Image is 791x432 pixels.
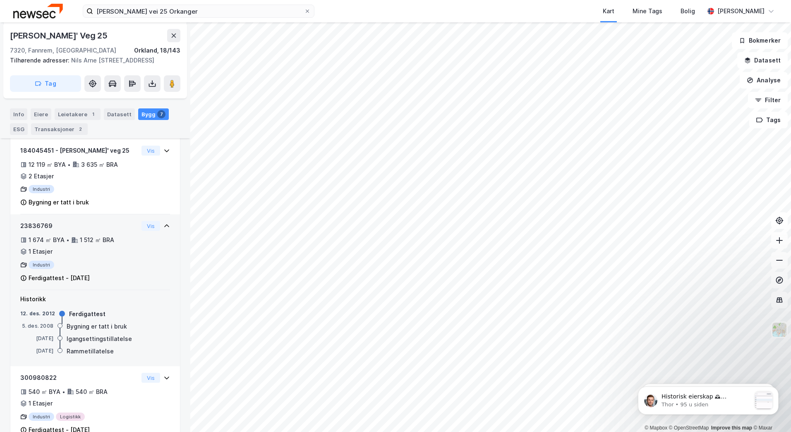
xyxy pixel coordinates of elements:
div: Orkland, 18/143 [134,46,180,55]
div: Ferdigattest - [DATE] [29,273,90,283]
div: [DATE] [20,347,53,355]
button: Vis [141,146,160,156]
div: Datasett [104,108,135,120]
div: Bolig [681,6,695,16]
div: Ferdigattest [69,309,105,319]
button: Datasett [737,52,788,69]
div: 1 512 ㎡ BRA [80,235,114,245]
a: Mapbox [645,425,667,431]
button: Bokmerker [732,32,788,49]
div: 5. des. 2008 [20,322,53,330]
div: 540 ㎡ BYA [29,387,60,397]
button: Vis [141,373,160,383]
div: 1 674 ㎡ BYA [29,235,65,245]
div: 3 635 ㎡ BRA [81,160,118,170]
input: Søk på adresse, matrikkel, gårdeiere, leietakere eller personer [93,5,304,17]
div: [PERSON_NAME] [717,6,765,16]
div: ESG [10,123,28,135]
div: Rammetillatelse [67,346,114,356]
div: 540 ㎡ BRA [76,387,108,397]
div: 1 Etasjer [29,247,53,257]
div: 12 119 ㎡ BYA [29,160,66,170]
div: 184045451 - [PERSON_NAME]' veg 25 [20,146,138,156]
div: 2 [76,125,84,133]
img: Z [772,322,787,338]
div: Historikk [20,294,170,304]
div: 1 Etasjer [29,398,53,408]
div: 7 [157,110,165,118]
button: Filter [748,92,788,108]
div: Eiere [31,108,51,120]
img: newsec-logo.f6e21ccffca1b3a03d2d.png [13,4,63,18]
button: Tag [10,75,81,92]
div: Leietakere [55,108,101,120]
span: Tilhørende adresser: [10,57,71,64]
div: 2 Etasjer [29,171,54,181]
div: Info [10,108,27,120]
button: Analyse [740,72,788,89]
div: • [67,161,71,168]
div: Transaksjoner [31,123,88,135]
div: 300980822 [20,373,138,383]
div: Igangsettingstillatelse [67,334,132,344]
iframe: Intercom notifications melding [626,370,791,428]
div: 12. des. 2012 [20,310,55,317]
div: Kart [603,6,614,16]
a: Improve this map [711,425,752,431]
div: Bygg [138,108,169,120]
div: [PERSON_NAME]' Veg 25 [10,29,109,42]
div: 1 [89,110,97,118]
div: • [62,389,65,395]
button: Vis [141,221,160,231]
div: 23836769 [20,221,138,231]
button: Tags [749,112,788,128]
div: Bygning er tatt i bruk [67,322,127,331]
div: 7320, Fannrem, [GEOGRAPHIC_DATA] [10,46,116,55]
div: [DATE] [20,335,53,342]
a: OpenStreetMap [669,425,709,431]
div: • [66,237,70,243]
div: Bygning er tatt i bruk [29,197,89,207]
div: Nils Arne [STREET_ADDRESS] [10,55,174,65]
div: Mine Tags [633,6,662,16]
